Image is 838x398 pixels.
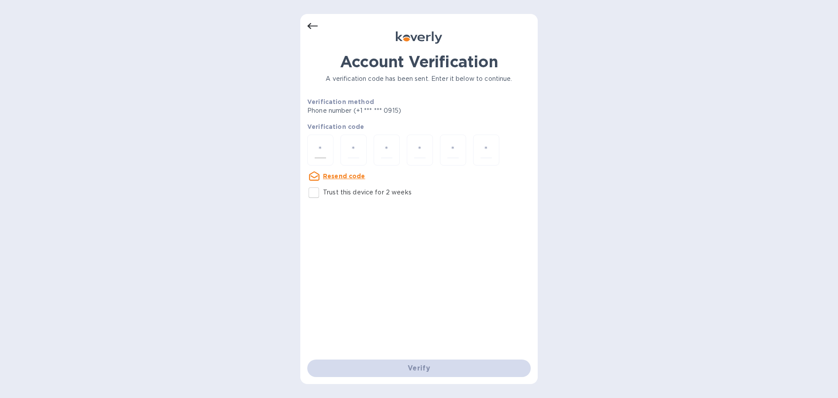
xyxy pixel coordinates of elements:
h1: Account Verification [307,52,531,71]
b: Verification method [307,98,374,105]
p: Trust this device for 2 weeks [323,188,412,197]
u: Resend code [323,173,365,180]
p: A verification code has been sent. Enter it below to continue. [307,74,531,83]
p: Verification code [307,122,531,131]
p: Phone number (+1 *** *** 0915) [307,106,468,115]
